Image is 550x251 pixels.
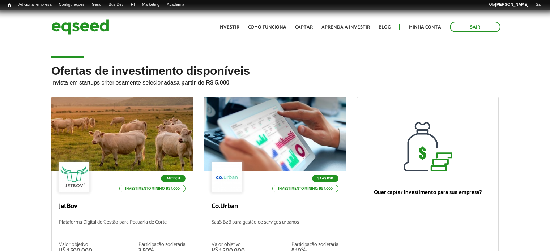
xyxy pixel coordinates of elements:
a: Minha conta [409,25,441,30]
a: Configurações [55,2,88,8]
a: Aprenda a investir [321,25,370,30]
p: Quer captar investimento para sua empresa? [364,189,491,196]
a: Geral [88,2,105,8]
a: Blog [379,25,391,30]
p: Investimento mínimo: R$ 5.000 [272,185,338,192]
a: Como funciona [248,25,286,30]
strong: a partir de R$ 5.000 [176,79,230,86]
p: Invista em startups criteriosamente selecionadas [51,77,499,86]
p: Plataforma Digital de Gestão para Pecuária de Corte [59,220,186,235]
a: Academia [163,2,188,8]
p: SaaS B2B para gestão de serviços urbanos [212,220,338,235]
p: SaaS B2B [312,175,338,182]
div: Valor objetivo [212,242,245,247]
a: Marketing [138,2,163,8]
h2: Ofertas de investimento disponíveis [51,65,499,97]
a: RI [127,2,138,8]
p: Agtech [161,175,186,182]
a: Olá[PERSON_NAME] [485,2,532,8]
a: Início [4,2,15,9]
span: Início [7,3,11,8]
a: Sair [532,2,546,8]
div: Participação societária [138,242,186,247]
strong: [PERSON_NAME] [495,2,528,7]
p: Investimento mínimo: R$ 5.000 [119,185,186,192]
p: Co.Urban [212,203,338,211]
p: JetBov [59,203,186,211]
a: Bus Dev [105,2,127,8]
img: EqSeed [51,17,109,36]
a: Captar [295,25,313,30]
div: Valor objetivo [59,242,92,247]
a: Adicionar empresa [15,2,55,8]
a: Investir [218,25,239,30]
a: Sair [450,22,500,32]
div: Participação societária [291,242,338,247]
